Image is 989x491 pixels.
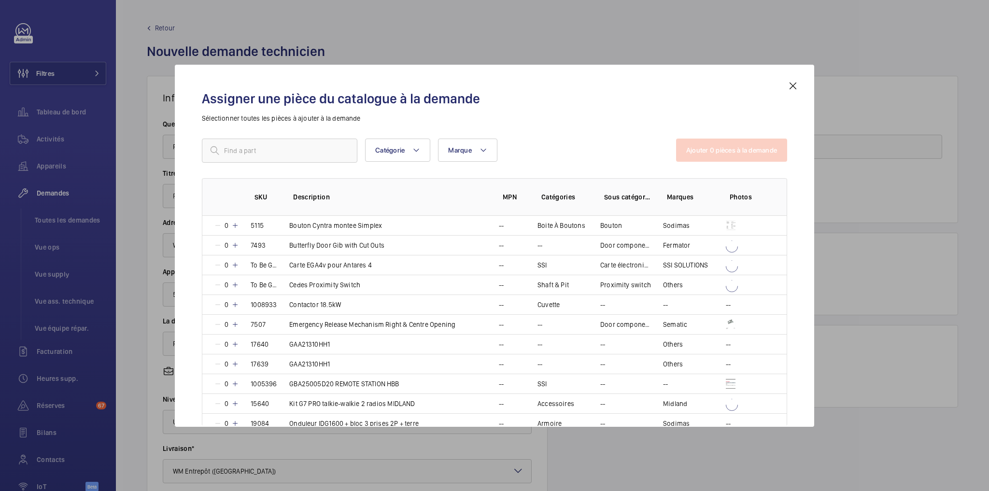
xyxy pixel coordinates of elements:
[600,300,605,309] p: --
[499,379,504,389] p: --
[663,399,687,408] p: Midland
[365,139,430,162] button: Catégorie
[289,399,415,408] p: Kit G7 PRO talkie-walkie 2 radios MIDLAND
[222,300,231,309] p: 0
[537,260,547,270] p: SSI
[663,240,690,250] p: Fermator
[663,280,683,290] p: Others
[537,280,569,290] p: Shaft & Pit
[499,260,504,270] p: --
[600,221,622,230] p: Bouton
[251,379,277,389] p: 1005396
[730,192,767,202] p: Photos
[503,192,526,202] p: MPN
[537,359,542,369] p: --
[202,113,787,123] p: Sélectionner toutes les pièces à ajouter à la demande
[663,359,683,369] p: Others
[222,320,231,329] p: 0
[537,240,542,250] p: --
[537,379,547,389] p: SSI
[289,379,399,389] p: GBA25005D20 REMOTE STATION HBB
[600,399,605,408] p: --
[222,359,231,369] p: 0
[438,139,497,162] button: Marque
[600,260,651,270] p: Carte électronique
[600,320,651,329] p: Door components
[499,359,504,369] p: --
[663,320,687,329] p: Sematic
[663,260,708,270] p: SSI SOLUTIONS
[726,221,735,230] img: g3a49nfdYcSuQfseZNAG9Il-olRDJnLUGo71PhoUjj9uzZrS.png
[726,339,731,349] p: --
[537,300,560,309] p: Cuvette
[222,260,231,270] p: 0
[537,419,562,428] p: Armoire
[667,192,714,202] p: Marques
[251,300,277,309] p: 1008933
[663,419,690,428] p: Sodimas
[726,320,735,329] img: iDiDZI9L968JTgxBhqAA3GXtu6eyozIi-QdPokduLd3zVz3_.jpeg
[499,320,504,329] p: --
[222,240,231,250] p: 0
[222,280,231,290] p: 0
[251,240,266,250] p: 7493
[289,359,330,369] p: GAA21310HH1
[499,419,504,428] p: --
[251,260,278,270] p: To Be Generated
[289,339,330,349] p: GAA21310HH1
[251,399,269,408] p: 15640
[499,339,504,349] p: --
[289,320,455,329] p: Emergency Release Mechanism Right & Centre Opening
[600,379,605,389] p: --
[726,300,731,309] p: --
[251,359,268,369] p: 17639
[537,320,542,329] p: --
[289,240,384,250] p: Butterfly Door Gib with Cut Outs
[499,280,504,290] p: --
[289,221,382,230] p: Bouton Cyntra montee Simplex
[251,339,268,349] p: 17640
[726,359,731,369] p: --
[537,399,574,408] p: Accessoires
[499,240,504,250] p: --
[222,221,231,230] p: 0
[251,221,264,230] p: 5115
[448,146,472,154] span: Marque
[663,300,668,309] p: --
[289,419,419,428] p: Onduleur IDG1600 + bloc 3 prises 2P + terre
[251,419,269,428] p: 19084
[499,221,504,230] p: --
[251,280,278,290] p: To Be Generated
[663,379,668,389] p: --
[600,339,605,349] p: --
[202,90,787,108] h2: Assigner une pièce du catalogue à la demande
[289,300,341,309] p: Contactor 18.5kW
[600,280,651,290] p: Proximity switch
[375,146,405,154] span: Catégorie
[254,192,278,202] p: SKU
[663,339,683,349] p: Others
[600,419,605,428] p: --
[289,260,372,270] p: Carte EGA4v pour Antares 4
[222,399,231,408] p: 0
[604,192,651,202] p: Sous catégories
[222,419,231,428] p: 0
[202,139,357,163] input: Find a part
[289,280,360,290] p: Cedes Proximity Switch
[537,339,542,349] p: --
[726,419,731,428] p: --
[499,399,504,408] p: --
[537,221,585,230] p: Boite À Boutons
[600,359,605,369] p: --
[222,339,231,349] p: 0
[222,379,231,389] p: 0
[726,379,735,389] img: tAslpmMaGVarH-ItsnIgCEYEQz4qM11pPSp5BVkrO3V6mnZg.png
[600,240,651,250] p: Door components
[663,221,690,230] p: Sodimas
[676,139,787,162] button: Ajouter 0 pièces à la demande
[499,300,504,309] p: --
[251,320,266,329] p: 7507
[293,192,487,202] p: Description
[541,192,589,202] p: Catégories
